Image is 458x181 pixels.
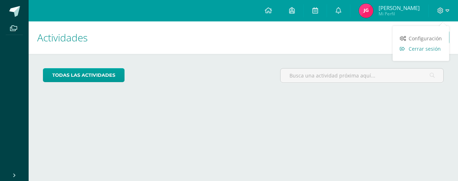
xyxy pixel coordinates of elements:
a: Configuración [393,33,449,44]
a: Cerrar sesión [393,44,449,54]
a: todas las Actividades [43,68,125,82]
span: Cerrar sesión [409,45,441,52]
input: Busca una actividad próxima aquí... [281,69,443,82]
span: Configuración [409,35,442,42]
span: [PERSON_NAME] [379,4,420,11]
img: 6bc75e294178459b2a19e8889283e9f9.png [359,4,373,18]
span: Mi Perfil [379,11,420,17]
h1: Actividades [37,21,449,54]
